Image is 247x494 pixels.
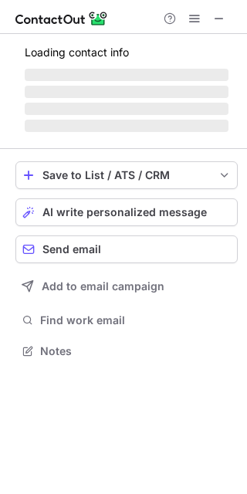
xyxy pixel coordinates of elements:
[40,344,232,358] span: Notes
[42,243,101,255] span: Send email
[42,206,207,218] span: AI write personalized message
[42,169,211,181] div: Save to List / ATS / CRM
[15,235,238,263] button: Send email
[15,198,238,226] button: AI write personalized message
[15,340,238,362] button: Notes
[15,9,108,28] img: ContactOut v5.3.10
[15,272,238,300] button: Add to email campaign
[25,103,228,115] span: ‌
[25,120,228,132] span: ‌
[25,69,228,81] span: ‌
[42,280,164,293] span: Add to email campaign
[15,161,238,189] button: save-profile-one-click
[25,46,228,59] p: Loading contact info
[15,310,238,331] button: Find work email
[40,313,232,327] span: Find work email
[25,86,228,98] span: ‌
